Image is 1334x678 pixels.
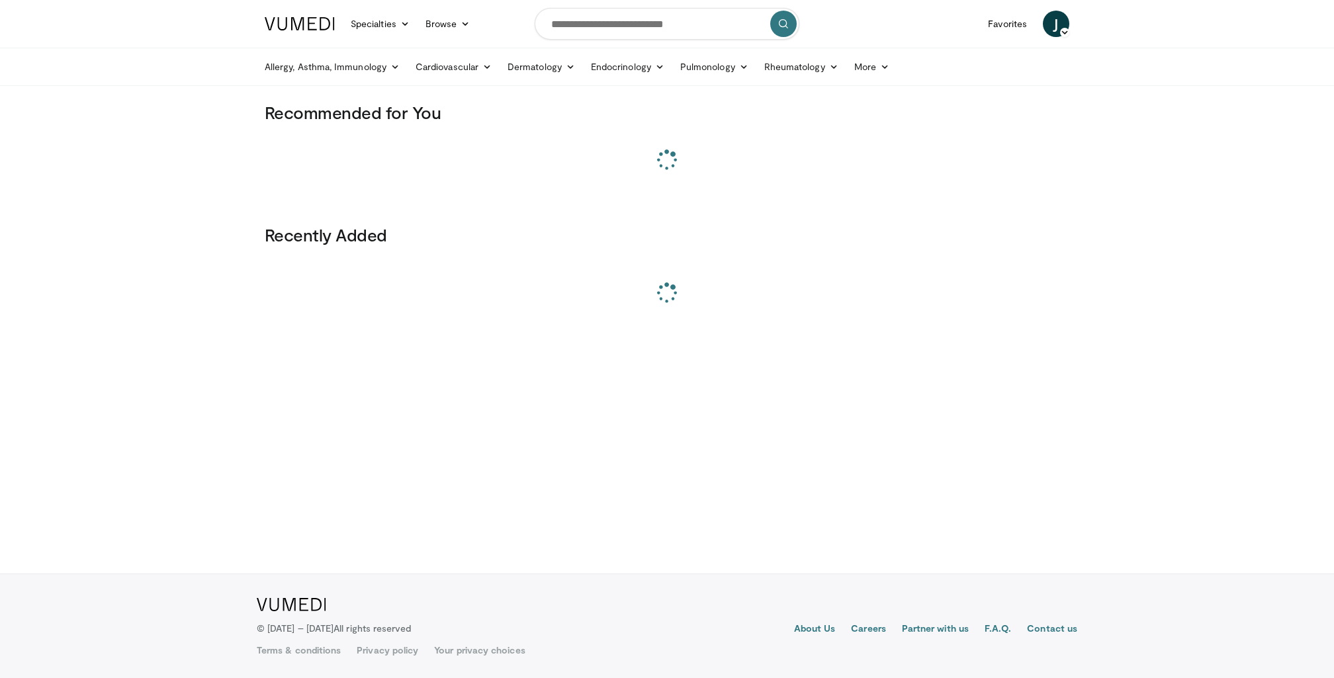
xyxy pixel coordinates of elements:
[434,644,525,657] a: Your privacy choices
[583,54,672,80] a: Endocrinology
[257,644,341,657] a: Terms & conditions
[418,11,478,37] a: Browse
[535,8,799,40] input: Search topics, interventions
[265,102,1069,123] h3: Recommended for You
[902,622,969,638] a: Partner with us
[357,644,418,657] a: Privacy policy
[257,598,326,611] img: VuMedi Logo
[756,54,846,80] a: Rheumatology
[794,622,836,638] a: About Us
[265,17,335,30] img: VuMedi Logo
[333,622,411,634] span: All rights reserved
[265,224,1069,245] h3: Recently Added
[1043,11,1069,37] a: J
[672,54,756,80] a: Pulmonology
[980,11,1035,37] a: Favorites
[257,54,408,80] a: Allergy, Asthma, Immunology
[343,11,418,37] a: Specialties
[846,54,897,80] a: More
[500,54,583,80] a: Dermatology
[257,622,412,635] p: © [DATE] – [DATE]
[851,622,886,638] a: Careers
[408,54,500,80] a: Cardiovascular
[985,622,1011,638] a: F.A.Q.
[1027,622,1077,638] a: Contact us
